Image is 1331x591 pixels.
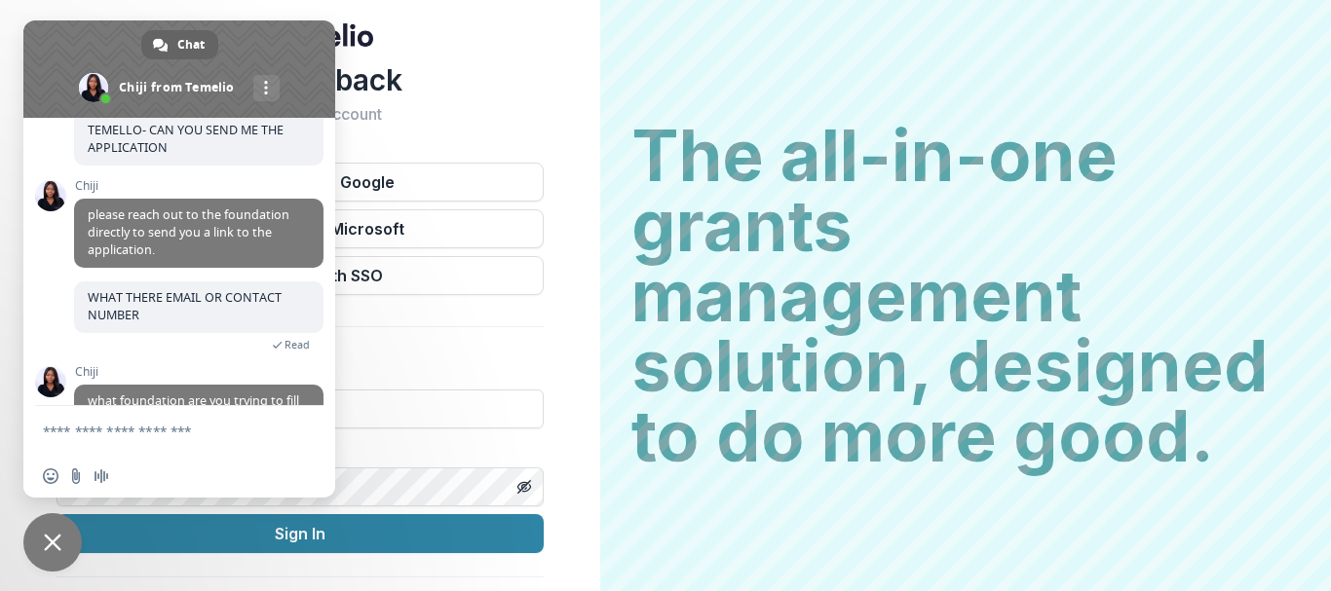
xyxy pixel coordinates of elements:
span: Send a file [68,468,84,484]
button: Toggle password visibility [509,471,540,502]
span: I CANT FIND THE APPLICATION IN THE TEMELLO- CAN YOU SEND ME THE APPLICATION [88,104,309,156]
div: Close chat [23,513,82,572]
span: Chiji [74,179,323,193]
button: Sign In [57,514,544,553]
textarea: Compose your message... [43,423,273,440]
span: Insert an emoji [43,468,58,484]
span: WHAT THERE EMAIL OR CONTACT NUMBER [88,289,282,323]
span: Audio message [94,468,109,484]
span: Chat [177,30,205,59]
span: what foundation are you trying to fill out an application for? [88,392,299,426]
span: Chiji [74,365,323,379]
span: Read [285,338,310,351]
span: please reach out to the foundation directly to send you a link to the application. [88,206,289,258]
div: More channels [253,75,280,101]
div: Chat [141,30,218,59]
